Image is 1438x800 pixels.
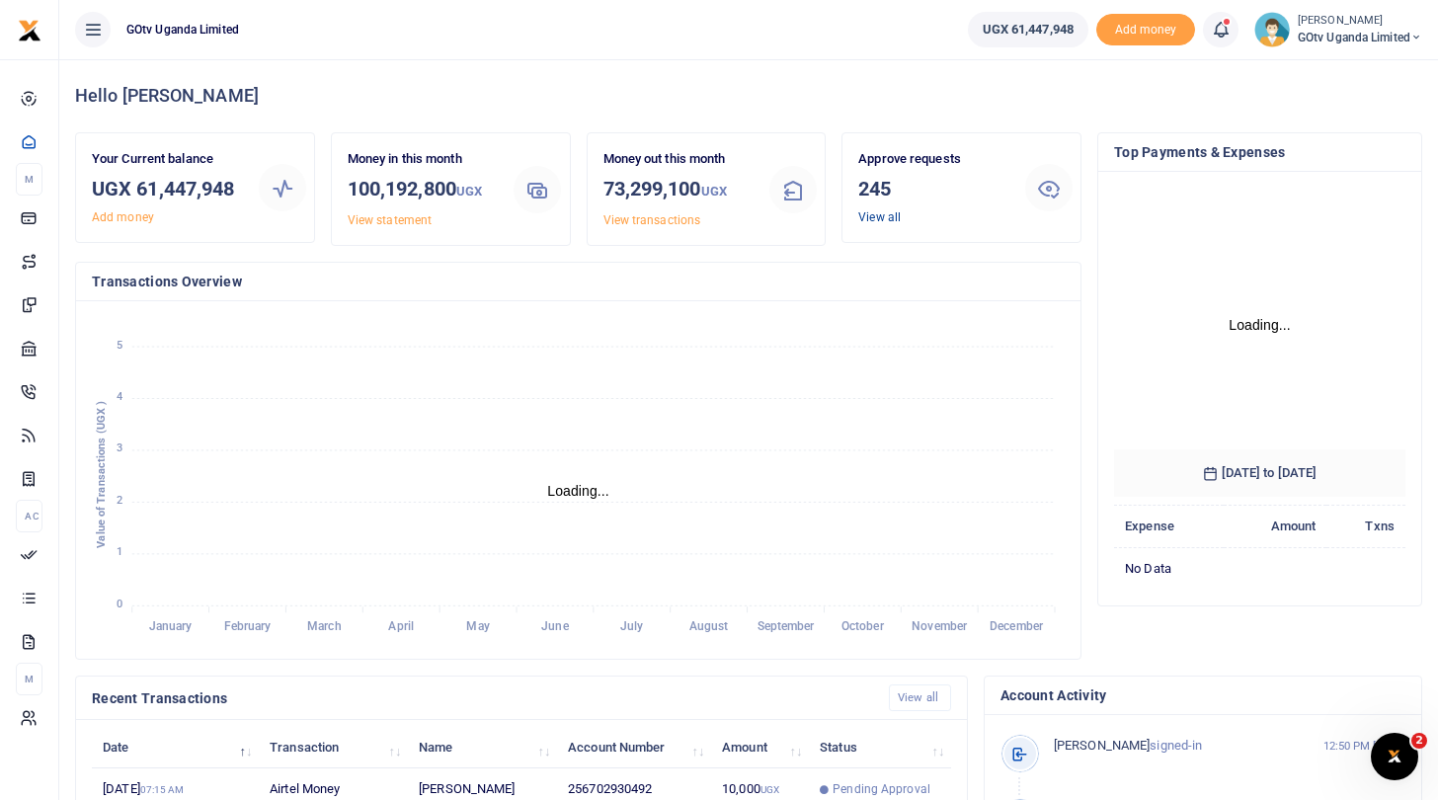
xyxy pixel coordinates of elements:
[408,726,557,768] th: Name: activate to sort column ascending
[1114,449,1405,497] h6: [DATE] to [DATE]
[809,726,951,768] th: Status: activate to sort column ascending
[119,21,247,39] span: GOtv Uganda Limited
[689,620,729,634] tspan: August
[92,149,243,170] p: Your Current balance
[75,85,1422,107] h4: Hello [PERSON_NAME]
[307,620,342,634] tspan: March
[1054,738,1150,753] span: [PERSON_NAME]
[92,687,873,709] h4: Recent Transactions
[968,12,1088,47] a: UGX 61,447,948
[1096,14,1195,46] li: Toup your wallet
[140,784,185,795] small: 07:15 AM
[858,210,901,224] a: View all
[603,149,755,170] p: Money out this month
[16,663,42,695] li: M
[1114,547,1405,589] td: No data
[858,149,1009,170] p: Approve requests
[841,620,885,634] tspan: October
[547,483,609,499] text: Loading...
[224,620,272,634] tspan: February
[117,339,122,352] tspan: 5
[348,213,432,227] a: View statement
[758,620,816,634] tspan: September
[1114,141,1405,163] h4: Top Payments & Expenses
[348,174,499,206] h3: 100,192,800
[149,620,193,634] tspan: January
[1411,733,1427,749] span: 2
[117,390,122,403] tspan: 4
[858,174,1009,203] h3: 245
[1000,684,1405,706] h4: Account Activity
[603,213,701,227] a: View transactions
[117,546,122,559] tspan: 1
[92,210,154,224] a: Add money
[117,494,122,507] tspan: 2
[92,271,1065,292] h4: Transactions Overview
[466,620,489,634] tspan: May
[983,20,1074,40] span: UGX 61,447,948
[1229,317,1291,333] text: Loading...
[117,598,122,610] tspan: 0
[456,184,482,199] small: UGX
[603,174,755,206] h3: 73,299,100
[18,19,41,42] img: logo-small
[95,401,108,548] text: Value of Transactions (UGX )
[1323,738,1406,755] small: 12:50 PM [DATE]
[1298,13,1422,30] small: [PERSON_NAME]
[541,620,569,634] tspan: June
[16,163,42,196] li: M
[990,620,1044,634] tspan: December
[701,184,727,199] small: UGX
[1371,733,1418,780] iframe: Intercom live chat
[620,620,643,634] tspan: July
[388,620,414,634] tspan: April
[92,726,259,768] th: Date: activate to sort column descending
[1096,14,1195,46] span: Add money
[1254,12,1290,47] img: profile-user
[1326,506,1405,548] th: Txns
[1254,12,1422,47] a: profile-user [PERSON_NAME] GOtv Uganda Limited
[259,726,408,768] th: Transaction: activate to sort column ascending
[912,620,968,634] tspan: November
[18,22,41,37] a: logo-small logo-large logo-large
[1298,29,1422,46] span: GOtv Uganda Limited
[1224,506,1327,548] th: Amount
[92,174,243,203] h3: UGX 61,447,948
[348,149,499,170] p: Money in this month
[1114,506,1224,548] th: Expense
[117,442,122,455] tspan: 3
[1096,21,1195,36] a: Add money
[889,684,951,711] a: View all
[557,726,711,768] th: Account Number: activate to sort column ascending
[16,500,42,532] li: Ac
[1054,736,1318,757] p: signed-in
[711,726,809,768] th: Amount: activate to sort column ascending
[960,12,1096,47] li: Wallet ballance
